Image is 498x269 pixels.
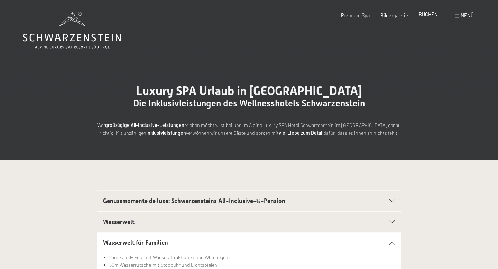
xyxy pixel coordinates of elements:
[105,122,184,128] strong: großzügige All-inclusive-Leistungen
[279,130,323,136] strong: viel Liebe zum Detail
[461,12,474,18] span: Menü
[97,121,401,137] p: Wer erleben möchte, ist bei uns im Alpine Luxury SPA Hotel Schwarzenstein im [GEOGRAPHIC_DATA] ge...
[133,98,365,109] span: Die Inklusivleistungen des Wellnesshotels Schwarzenstein
[103,197,285,204] span: Genussmomente de luxe: Schwarzensteins All-Inclusive-¾-Pension
[419,11,438,17] a: BUCHEN
[136,84,362,98] span: Luxury SPA Urlaub in [GEOGRAPHIC_DATA]
[146,130,186,136] strong: Inklusivleistungen
[109,261,395,269] li: 60m Wasserrutsche mit Stoppuhr und Lichtspielen
[109,253,395,261] li: 25m Family Pool mit Wasserattraktionen und Whirlliegen
[341,12,370,18] a: Premium Spa
[103,219,135,225] span: Wasserwelt
[380,12,408,18] a: Bildergalerie
[103,239,168,246] span: Wasserwelt für Familien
